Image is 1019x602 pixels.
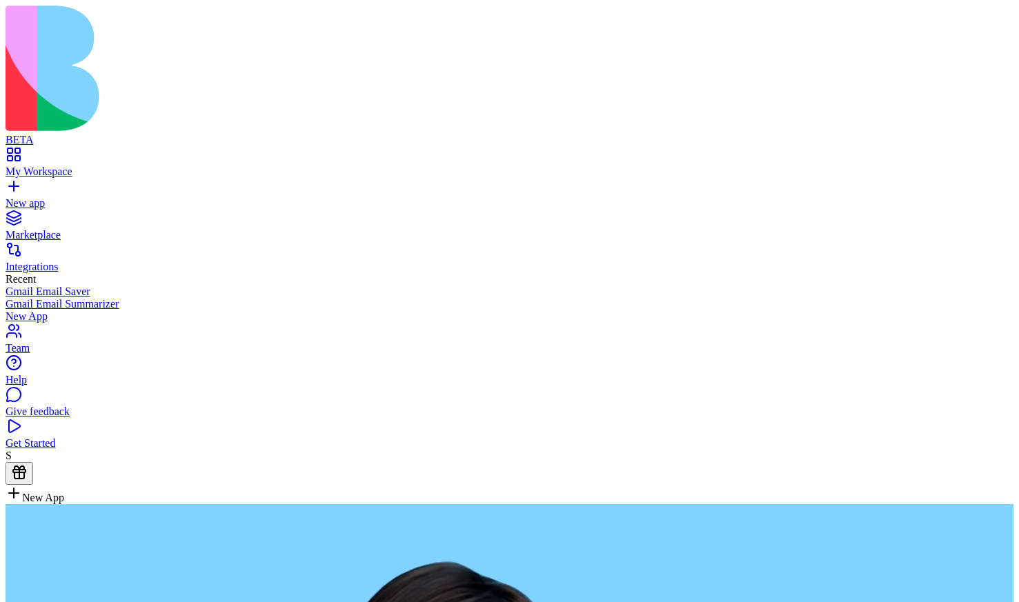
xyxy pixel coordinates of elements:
a: Gmail Email Saver [6,285,1013,298]
a: New app [6,185,1013,210]
a: Help [6,361,1013,386]
div: New app [6,197,1013,210]
div: BETA [6,134,1013,146]
img: logo [6,6,560,131]
a: Team [6,330,1013,354]
div: Marketplace [6,229,1013,241]
a: Integrations [6,248,1013,273]
span: New App [22,492,64,503]
div: Get Started [6,437,1013,450]
a: Gmail Email Summarizer [6,298,1013,310]
div: Team [6,342,1013,354]
span: S [6,450,12,461]
a: Marketplace [6,217,1013,241]
span: Recent [6,273,36,285]
div: Give feedback [6,405,1013,418]
a: Get Started [6,425,1013,450]
div: Help [6,374,1013,386]
div: My Workspace [6,165,1013,178]
a: New App [6,310,1013,323]
div: Integrations [6,261,1013,273]
a: BETA [6,121,1013,146]
a: Give feedback [6,393,1013,418]
a: My Workspace [6,153,1013,178]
